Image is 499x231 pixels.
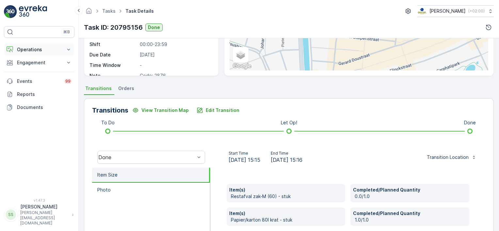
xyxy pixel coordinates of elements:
[423,152,480,162] button: Transition Location
[281,119,297,126] p: Let Op!
[145,23,163,31] button: Done
[229,210,343,217] p: Item(s)
[84,23,143,32] p: Task ID: 20795156
[193,105,243,115] button: Edit Transition
[89,72,137,79] p: Note
[65,79,71,84] p: 99
[20,210,69,226] p: [PERSON_NAME][EMAIL_ADDRESS][DOMAIN_NAME]
[141,107,189,114] p: View Transition Map
[124,8,155,14] span: Task Details
[17,46,61,53] p: Operations
[89,41,137,48] p: Shift
[355,193,467,200] p: 0.0/1.0
[101,119,115,126] p: To Do
[97,187,111,193] p: Photo
[89,52,137,58] p: Due Date
[6,209,16,220] div: SS
[231,217,343,223] p: Papier/karton 80l krat - stuk
[4,43,74,56] button: Operations
[231,193,343,200] p: Restafval zak-M (60) - stuk
[140,52,212,58] p: [DATE]
[231,62,253,70] a: Open this area in Google Maps (opens a new window)
[19,5,47,18] img: logo_light-DOdMpM7g.png
[464,119,476,126] p: Done
[148,24,160,31] p: Done
[17,104,72,111] p: Documents
[233,48,248,62] a: Layers
[128,105,193,115] button: View Transition Map
[85,10,92,15] a: Homepage
[231,62,253,70] img: Google
[4,198,74,202] span: v 1.47.3
[353,210,467,217] p: Completed/Planned Quantity
[271,156,302,164] span: [DATE] 15:16
[63,29,70,35] p: ⌘B
[85,85,112,92] span: Transitions
[353,187,467,193] p: Completed/Planned Quantity
[92,105,128,115] p: Transitions
[229,156,260,164] span: [DATE] 15:15
[417,5,494,17] button: [PERSON_NAME](+02:00)
[98,154,195,160] div: Done
[4,88,74,101] a: Reports
[89,62,137,69] p: Time Window
[140,72,212,79] p: Code: 2876
[4,101,74,114] a: Documents
[468,8,485,14] p: ( +02:00 )
[206,107,239,114] p: Edit Transition
[17,59,61,66] p: Engagement
[417,8,427,15] img: basis-logo_rgb2x.png
[17,78,60,85] p: Events
[140,62,212,69] p: -
[229,187,343,193] p: Item(s)
[17,91,72,98] p: Reports
[355,217,467,223] p: 1.0/1.0
[4,56,74,69] button: Engagement
[229,151,260,156] p: Start Time
[97,172,118,178] p: Item Size
[271,151,302,156] p: End Time
[102,8,116,14] a: Tasks
[140,41,212,48] p: 00:00-23:59
[4,5,17,18] img: logo
[4,204,74,226] button: SS[PERSON_NAME][PERSON_NAME][EMAIL_ADDRESS][DOMAIN_NAME]
[118,85,134,92] span: Orders
[4,75,74,88] a: Events99
[20,204,69,210] p: [PERSON_NAME]
[427,154,469,161] p: Transition Location
[429,8,466,14] p: [PERSON_NAME]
